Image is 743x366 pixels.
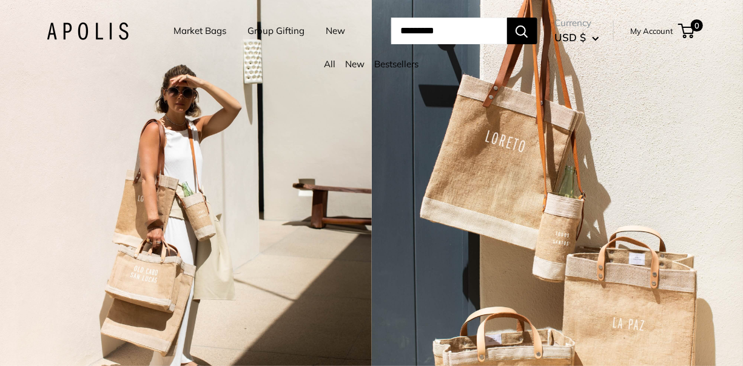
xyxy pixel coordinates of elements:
a: All [324,58,336,70]
a: My Account [631,24,674,38]
a: New [326,22,346,39]
button: Search [507,18,537,44]
input: Search... [391,18,507,44]
button: USD $ [555,28,599,47]
a: New [346,58,365,70]
span: 0 [690,19,702,32]
a: Group Gifting [248,22,305,39]
img: Apolis [47,22,129,40]
span: USD $ [555,31,587,44]
a: 0 [679,24,694,38]
a: Bestsellers [375,58,419,70]
span: Currency [555,15,599,32]
a: Market Bags [174,22,227,39]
